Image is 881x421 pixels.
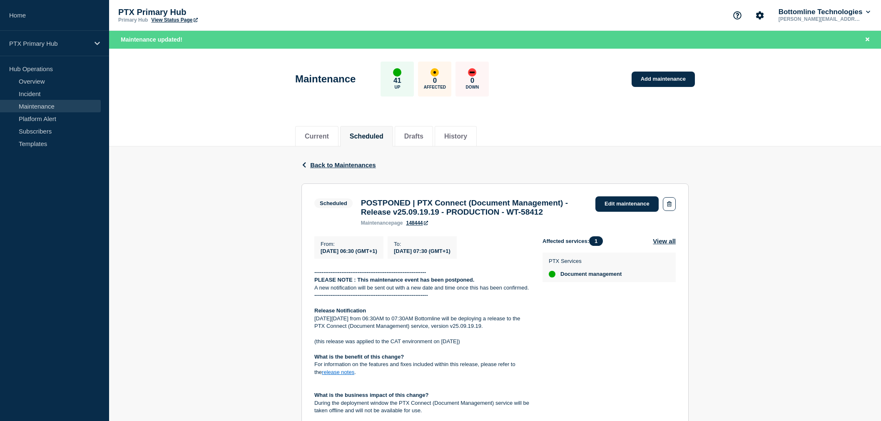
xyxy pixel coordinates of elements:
[470,77,474,85] p: 0
[729,7,746,24] button: Support
[361,220,391,226] span: maintenance
[433,77,437,85] p: 0
[314,307,366,314] strong: Release Notification
[543,236,607,246] span: Affected services:
[314,284,529,292] p: A new notification will be sent out with a new date and time once this has been confirmed.
[301,161,376,168] button: Back to Maintenances
[424,85,446,89] p: Affected
[321,241,377,247] p: From :
[350,133,383,140] button: Scheduled
[314,338,529,345] p: (this release was applied to the CAT environment on [DATE])
[394,85,400,89] p: Up
[394,241,450,247] p: To :
[431,68,439,77] div: affected
[632,72,695,87] a: Add maintenance
[151,17,197,23] a: View Status Page
[394,248,450,254] span: [DATE] 07:30 (GMT+1)
[404,133,423,140] button: Drafts
[322,369,354,375] a: release notes
[466,85,479,89] p: Down
[751,7,769,24] button: Account settings
[777,8,872,16] button: Bottomline Technologies
[295,73,356,85] h1: Maintenance
[862,35,873,45] button: Close banner
[121,36,182,43] span: Maintenance updated!
[314,392,429,398] strong: What is the business impact of this change?
[468,68,476,77] div: down
[777,16,864,22] p: [PERSON_NAME][EMAIL_ADDRESS][PERSON_NAME][DOMAIN_NAME]
[444,133,467,140] button: History
[321,248,377,254] span: [DATE] 06:30 (GMT+1)
[595,196,659,212] a: Edit maintenance
[314,315,529,330] p: [DATE][DATE] from 06:30AM to 07:30AM Bottomline will be deploying a release to the PTX Connect (D...
[118,17,148,23] p: Primary Hub
[305,133,329,140] button: Current
[314,277,474,283] strong: PLEASE NOTE : This maintenance event has been postponed.
[118,7,285,17] p: PTX Primary Hub
[314,354,404,360] strong: What is the benefit of this change?
[9,40,89,47] p: PTX Primary Hub
[314,399,529,415] p: During the deployment window the PTX Connect (Document Management) service will be taken offline ...
[393,68,401,77] div: up
[549,271,555,277] div: up
[393,77,401,85] p: 41
[314,269,426,275] strong: --------------------------------------------------------------
[314,361,529,376] p: For information on the features and fixes included within this release, please refer to the .
[560,271,622,277] span: Document management
[406,220,428,226] a: 148444
[589,236,603,246] span: 1
[361,220,403,226] p: page
[361,198,587,217] h3: POSTPONED | PTX Connect (Document Management) - Release v25.09.19.19 - PRODUCTION - WT-58412
[549,258,622,264] p: PTX Services
[310,161,376,168] span: Back to Maintenances
[653,236,676,246] button: View all
[314,292,428,298] strong: ---------------------------------------------------------------
[314,198,353,208] span: Scheduled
